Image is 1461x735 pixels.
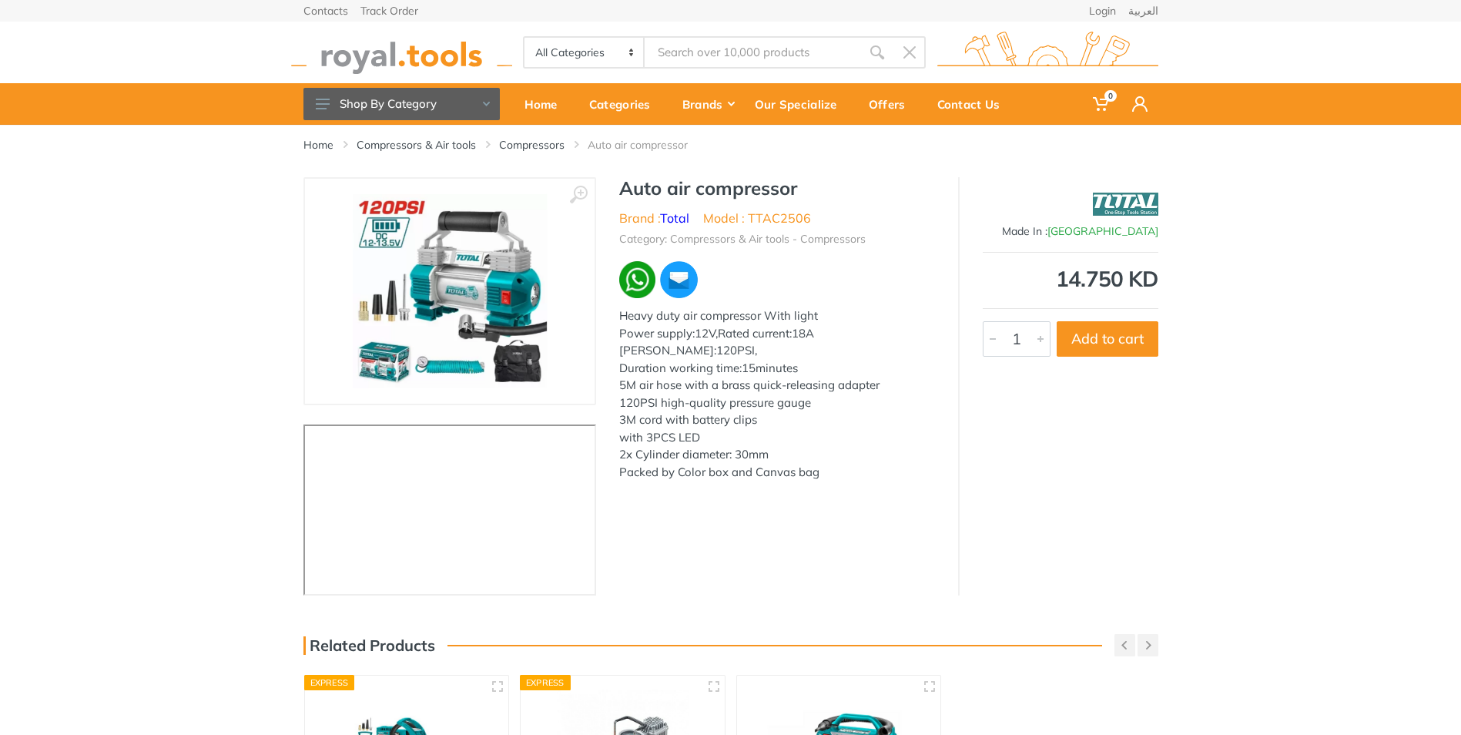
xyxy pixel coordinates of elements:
[619,209,689,227] li: Brand :
[619,446,935,464] div: 2x Cylinder diameter: 30mm
[514,83,578,125] a: Home
[619,429,935,447] div: with 3PCS LED
[304,675,355,690] div: Express
[357,137,476,153] a: Compressors & Air tools
[858,83,927,125] a: Offers
[619,464,935,482] div: Packed by Color box and Canvas bag
[619,360,935,378] div: Duration working time:15minutes
[619,411,935,429] div: 3M cord with battery clips
[619,307,935,325] div: Heavy duty air compressor With light
[619,377,935,394] div: 5M air hose with a brass quick-releasing adapter
[1082,83,1121,125] a: 0
[619,325,935,343] div: Power supply:12V,Rated current:18A
[353,194,547,388] img: Royal Tools - Auto air compressor
[660,210,689,226] a: Total
[1089,5,1116,16] a: Login
[927,83,1021,125] a: Contact Us
[983,268,1158,290] div: 14.750 KD
[619,231,866,247] li: Category: Compressors & Air tools - Compressors
[303,137,1158,153] nav: breadcrumb
[744,88,858,120] div: Our Specialize
[744,83,858,125] a: Our Specialize
[619,342,935,360] div: [PERSON_NAME]:120PSI,
[360,5,418,16] a: Track Order
[499,137,565,153] a: Compressors
[1057,321,1158,357] button: Add to cart
[578,83,672,125] a: Categories
[303,636,435,655] h3: Related Products
[619,261,656,298] img: wa.webp
[858,88,927,120] div: Offers
[524,38,645,67] select: Category
[520,675,571,690] div: Express
[303,137,333,153] a: Home
[303,88,500,120] button: Shop By Category
[619,177,935,200] h1: Auto air compressor
[937,32,1158,74] img: royal.tools Logo
[291,32,512,74] img: royal.tools Logo
[658,260,699,300] img: ma.webp
[588,137,711,153] li: Auto air compressor
[983,223,1158,240] div: Made In :
[1047,224,1158,238] span: [GEOGRAPHIC_DATA]
[303,5,348,16] a: Contacts
[645,36,860,69] input: Site search
[672,88,744,120] div: Brands
[619,394,935,412] div: 120PSI high-quality pressure gauge
[514,88,578,120] div: Home
[1093,185,1158,223] img: Total
[927,88,1021,120] div: Contact Us
[1104,90,1117,102] span: 0
[578,88,672,120] div: Categories
[1128,5,1158,16] a: العربية
[703,209,811,227] li: Model : TTAC2506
